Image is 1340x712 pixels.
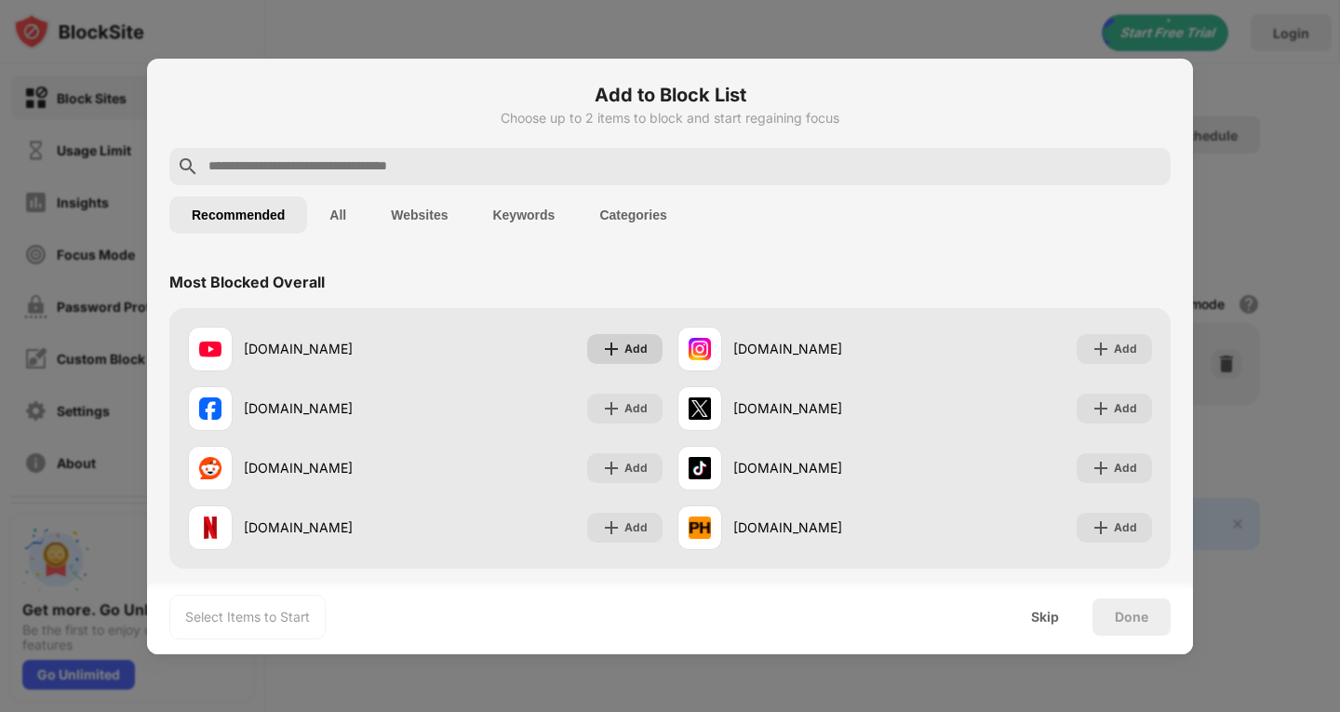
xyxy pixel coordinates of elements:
[470,196,577,234] button: Keywords
[1031,610,1059,625] div: Skip
[169,111,1171,126] div: Choose up to 2 items to block and start regaining focus
[624,340,648,358] div: Add
[689,397,711,420] img: favicons
[244,339,425,358] div: [DOMAIN_NAME]
[1115,610,1148,625] div: Done
[244,398,425,418] div: [DOMAIN_NAME]
[199,338,221,360] img: favicons
[199,457,221,479] img: favicons
[169,196,307,234] button: Recommended
[199,397,221,420] img: favicons
[1114,459,1137,477] div: Add
[177,155,199,178] img: search.svg
[1114,399,1137,418] div: Add
[733,517,915,537] div: [DOMAIN_NAME]
[244,517,425,537] div: [DOMAIN_NAME]
[733,398,915,418] div: [DOMAIN_NAME]
[733,339,915,358] div: [DOMAIN_NAME]
[307,196,368,234] button: All
[368,196,470,234] button: Websites
[733,458,915,477] div: [DOMAIN_NAME]
[689,457,711,479] img: favicons
[689,517,711,539] img: favicons
[1114,518,1137,537] div: Add
[185,608,310,626] div: Select Items to Start
[624,399,648,418] div: Add
[199,517,221,539] img: favicons
[689,338,711,360] img: favicons
[1114,340,1137,358] div: Add
[624,459,648,477] div: Add
[624,518,648,537] div: Add
[577,196,689,234] button: Categories
[169,273,325,291] div: Most Blocked Overall
[244,458,425,477] div: [DOMAIN_NAME]
[169,81,1171,109] h6: Add to Block List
